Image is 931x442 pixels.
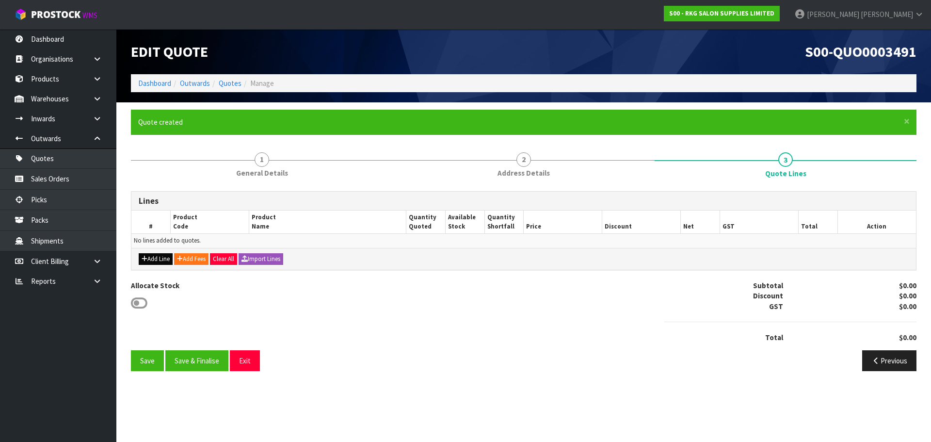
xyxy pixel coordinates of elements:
[171,211,249,233] th: Product Code
[131,280,179,291] label: Allocate Stock
[445,211,484,233] th: Available Stock
[837,211,916,233] th: Action
[15,8,27,20] img: cube-alt.png
[131,350,164,371] button: Save
[862,350,916,371] button: Previous
[138,79,171,88] a: Dashboard
[899,291,916,300] strong: $0.00
[249,211,406,233] th: Product Name
[180,79,210,88] a: Outwards
[669,9,774,17] strong: S00 - RKG SALON SUPPLIES LIMITED
[484,211,524,233] th: Quantity Shortfall
[131,234,916,248] td: No lines added to quotes.
[131,184,916,378] span: Quote Lines
[720,211,798,233] th: GST
[769,302,783,311] strong: GST
[498,168,550,178] span: Address Details
[899,333,916,342] strong: $0.00
[82,11,97,20] small: WMS
[899,281,916,290] strong: $0.00
[239,253,283,265] button: Import Lines
[664,6,780,21] a: S00 - RKG SALON SUPPLIES LIMITED
[31,8,80,21] span: ProStock
[807,10,859,19] span: [PERSON_NAME]
[753,281,783,290] strong: Subtotal
[139,253,173,265] button: Add Line
[219,79,241,88] a: Quotes
[904,115,910,128] span: ×
[174,253,209,265] button: Add Fees
[138,117,183,127] span: Quote created
[165,350,228,371] button: Save & Finalise
[602,211,681,233] th: Discount
[753,291,783,300] strong: Discount
[765,333,783,342] strong: Total
[798,211,837,233] th: Total
[778,152,793,167] span: 3
[899,302,916,311] strong: $0.00
[805,42,916,61] span: S00-QUO0003491
[861,10,913,19] span: [PERSON_NAME]
[406,211,445,233] th: Quantity Quoted
[131,211,171,233] th: #
[131,42,208,61] span: Edit Quote
[236,168,288,178] span: General Details
[516,152,531,167] span: 2
[765,168,806,179] span: Quote Lines
[230,350,260,371] button: Exit
[210,253,237,265] button: Clear All
[255,152,269,167] span: 1
[524,211,602,233] th: Price
[250,79,274,88] span: Manage
[139,196,909,206] h3: Lines
[681,211,720,233] th: Net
